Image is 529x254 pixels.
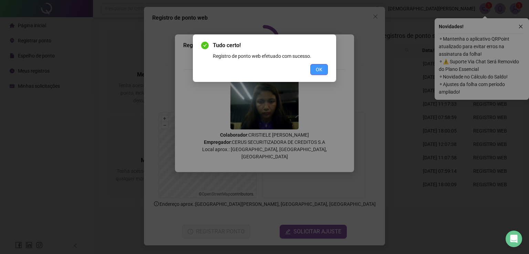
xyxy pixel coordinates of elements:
span: Tudo certo! [213,41,328,50]
button: OK [310,64,328,75]
div: Registro de ponto web efetuado com sucesso. [213,52,328,60]
span: OK [316,66,322,73]
div: Open Intercom Messenger [506,231,522,247]
span: check-circle [201,42,209,49]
